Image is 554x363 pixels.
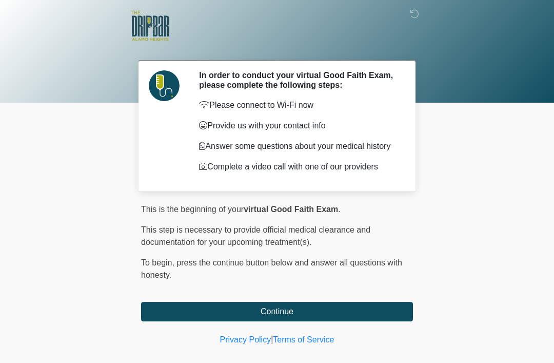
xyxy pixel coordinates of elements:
p: Please connect to Wi-Fi now [199,99,398,111]
span: This step is necessary to provide official medical clearance and documentation for your upcoming ... [141,225,370,246]
a: | [271,335,273,344]
span: This is the beginning of your [141,205,244,214]
img: The DRIPBaR - Alamo Heights Logo [131,8,169,44]
strong: virtual Good Faith Exam [244,205,338,214]
img: Agent Avatar [149,70,180,101]
p: Provide us with your contact info [199,120,398,132]
span: . [338,205,340,214]
p: Answer some questions about your medical history [199,140,398,152]
span: To begin, [141,258,176,267]
a: Privacy Policy [220,335,271,344]
span: press the continue button below and answer all questions with honesty. [141,258,402,279]
p: Complete a video call with one of our providers [199,161,398,173]
h2: In order to conduct your virtual Good Faith Exam, please complete the following steps: [199,70,398,90]
a: Terms of Service [273,335,334,344]
button: Continue [141,302,413,321]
